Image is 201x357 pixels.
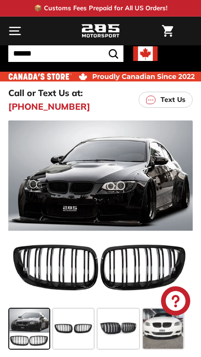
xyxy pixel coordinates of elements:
p: 📦 Customs Fees Prepaid for All US Orders! [34,3,167,13]
a: Text Us [139,92,193,108]
input: Search [8,45,123,62]
a: Cart [157,17,178,45]
a: [PHONE_NUMBER] [8,100,90,113]
img: Logo_285_Motorsport_areodynamics_components [81,23,120,40]
inbox-online-store-chat: Shopify online store chat [158,286,193,318]
p: Text Us [161,95,185,105]
p: Call or Text Us at: [8,86,83,99]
